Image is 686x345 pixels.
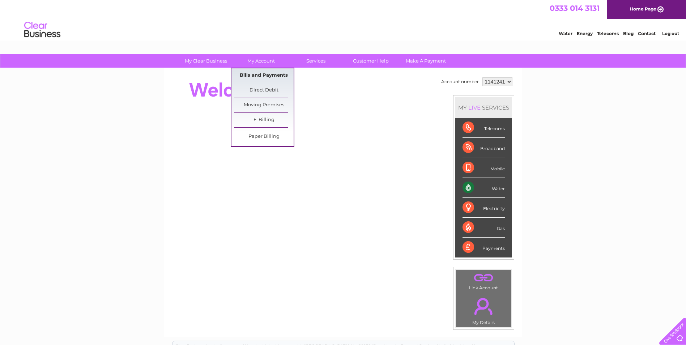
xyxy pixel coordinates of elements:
[463,118,505,138] div: Telecoms
[234,98,294,112] a: Moving Premises
[623,31,634,36] a: Blog
[463,198,505,218] div: Electricity
[638,31,656,36] a: Contact
[467,104,482,111] div: LIVE
[550,4,600,13] a: 0333 014 3131
[234,68,294,83] a: Bills and Payments
[458,272,510,284] a: .
[24,19,61,41] img: logo.png
[455,97,512,118] div: MY SERVICES
[559,31,572,36] a: Water
[234,113,294,127] a: E-Billing
[577,31,593,36] a: Energy
[463,178,505,198] div: Water
[463,238,505,257] div: Payments
[286,54,346,68] a: Services
[463,158,505,178] div: Mobile
[456,269,512,292] td: Link Account
[439,76,481,88] td: Account number
[172,4,514,35] div: Clear Business is a trading name of Verastar Limited (registered in [GEOGRAPHIC_DATA] No. 3667643...
[597,31,619,36] a: Telecoms
[463,138,505,158] div: Broadband
[463,218,505,238] div: Gas
[341,54,401,68] a: Customer Help
[234,129,294,144] a: Paper Billing
[231,54,291,68] a: My Account
[456,292,512,327] td: My Details
[176,54,236,68] a: My Clear Business
[458,294,510,319] a: .
[396,54,456,68] a: Make A Payment
[662,31,679,36] a: Log out
[234,83,294,98] a: Direct Debit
